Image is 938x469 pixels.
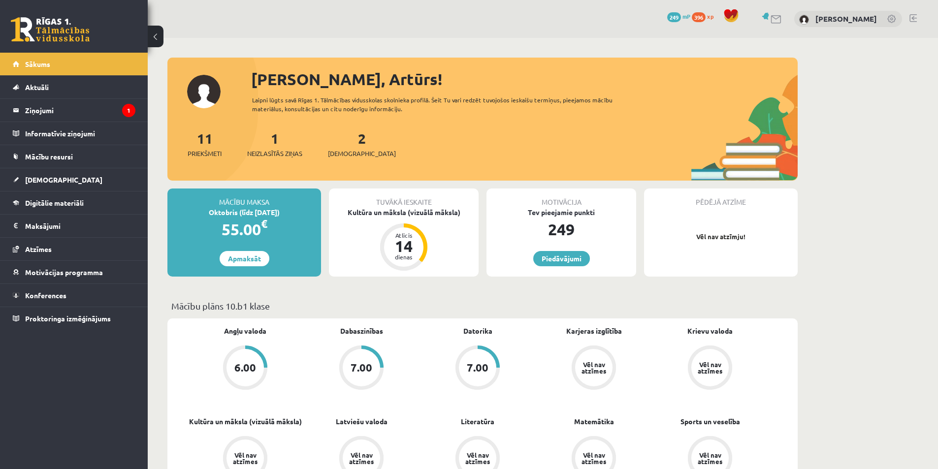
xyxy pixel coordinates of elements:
[13,307,135,330] a: Proktoringa izmēģinājums
[580,452,608,465] div: Vēl nav atzīmes
[13,238,135,260] a: Atzīmes
[25,215,135,237] legend: Maksājumi
[799,15,809,25] img: Artūrs Keinovskis
[696,361,724,374] div: Vēl nav atzīmes
[574,416,614,427] a: Matemātika
[680,416,740,427] a: Sports un veselība
[11,17,90,42] a: Rīgas 1. Tālmācības vidusskola
[122,104,135,117] i: 1
[329,207,479,218] div: Kultūra un māksla (vizuālā māksla)
[486,188,636,207] div: Motivācija
[652,345,768,392] a: Vēl nav atzīmes
[189,416,302,427] a: Kultūra un māksla (vizuālā māksla)
[13,53,135,75] a: Sākums
[707,12,713,20] span: xp
[13,168,135,191] a: [DEMOGRAPHIC_DATA]
[13,145,135,168] a: Mācību resursi
[329,207,479,272] a: Kultūra un māksla (vizuālā māksla) Atlicis 14 dienas
[815,14,877,24] a: [PERSON_NAME]
[336,416,388,427] a: Latviešu valoda
[303,345,420,392] a: 7.00
[251,67,798,91] div: [PERSON_NAME], Artūrs!
[13,76,135,98] a: Aktuāli
[687,326,733,336] a: Krievu valoda
[692,12,706,22] span: 396
[25,99,135,122] legend: Ziņojumi
[25,152,73,161] span: Mācību resursi
[247,149,302,158] span: Neizlasītās ziņas
[252,95,630,113] div: Laipni lūgts savā Rīgas 1. Tālmācības vidusskolas skolnieka profilā. Šeit Tu vari redzēt tuvojošo...
[25,245,52,253] span: Atzīmes
[420,345,536,392] a: 7.00
[13,191,135,214] a: Digitālie materiāli
[389,232,419,238] div: Atlicis
[25,60,50,68] span: Sākums
[667,12,690,20] a: 249 mP
[188,149,222,158] span: Priekšmeti
[167,218,321,241] div: 55.00
[13,122,135,145] a: Informatīvie ziņojumi
[25,175,102,184] span: [DEMOGRAPHIC_DATA]
[486,207,636,218] div: Tev pieejamie punkti
[247,129,302,158] a: 1Neizlasītās ziņas
[220,251,269,266] a: Apmaksāt
[13,284,135,307] a: Konferences
[536,345,652,392] a: Vēl nav atzīmes
[25,291,66,300] span: Konferences
[167,188,321,207] div: Mācību maksa
[13,99,135,122] a: Ziņojumi1
[13,261,135,283] a: Motivācijas programma
[328,129,396,158] a: 2[DEMOGRAPHIC_DATA]
[187,345,303,392] a: 6.00
[580,361,608,374] div: Vēl nav atzīmes
[467,362,488,373] div: 7.00
[463,326,492,336] a: Datorika
[389,238,419,254] div: 14
[25,83,49,92] span: Aktuāli
[644,188,798,207] div: Pēdējā atzīme
[667,12,681,22] span: 249
[25,122,135,145] legend: Informatīvie ziņojumi
[234,362,256,373] div: 6.00
[25,268,103,277] span: Motivācijas programma
[533,251,590,266] a: Piedāvājumi
[328,149,396,158] span: [DEMOGRAPHIC_DATA]
[566,326,622,336] a: Karjeras izglītība
[188,129,222,158] a: 11Priekšmeti
[464,452,491,465] div: Vēl nav atzīmes
[351,362,372,373] div: 7.00
[329,188,479,207] div: Tuvākā ieskaite
[25,198,84,207] span: Digitālie materiāli
[224,326,266,336] a: Angļu valoda
[348,452,375,465] div: Vēl nav atzīmes
[486,218,636,241] div: 249
[692,12,718,20] a: 396 xp
[340,326,383,336] a: Dabaszinības
[649,232,793,242] p: Vēl nav atzīmju!
[461,416,494,427] a: Literatūra
[25,314,111,323] span: Proktoringa izmēģinājums
[231,452,259,465] div: Vēl nav atzīmes
[682,12,690,20] span: mP
[167,207,321,218] div: Oktobris (līdz [DATE])
[261,217,267,231] span: €
[696,452,724,465] div: Vēl nav atzīmes
[13,215,135,237] a: Maksājumi
[171,299,794,313] p: Mācību plāns 10.b1 klase
[389,254,419,260] div: dienas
